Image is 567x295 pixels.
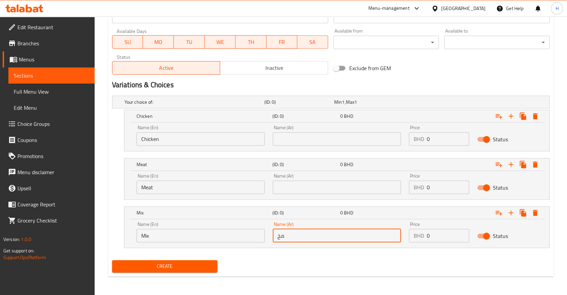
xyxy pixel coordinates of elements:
[21,235,31,244] span: 1.0.0
[272,161,337,168] h5: (ID: 0)
[517,158,529,170] button: Clone new choice
[146,37,171,47] span: MO
[414,183,424,191] p: BHD
[205,35,236,49] button: WE
[3,116,95,132] a: Choice Groups
[344,112,353,120] span: BHD
[220,61,328,75] button: Inactive
[236,35,266,49] button: TH
[517,110,529,122] button: Clone new choice
[427,229,469,242] input: Please enter price
[14,71,89,80] span: Sections
[505,207,517,219] button: Add new choice
[273,132,401,146] input: Enter name Ar
[137,181,265,194] input: Enter name En
[3,132,95,148] a: Coupons
[3,235,20,244] span: Version:
[17,216,89,225] span: Grocery Checklist
[137,209,270,216] h5: Mix
[273,229,401,242] input: Enter name Ar
[3,35,95,51] a: Branches
[444,36,550,49] div: ​
[124,158,549,170] div: Expand
[349,64,391,72] span: Exclude from GEM
[112,96,549,108] div: Expand
[269,37,295,47] span: FR
[272,209,337,216] h5: (ID: 0)
[517,207,529,219] button: Clone new choice
[3,253,46,262] a: Support.OpsPlatform
[17,152,89,160] span: Promotions
[3,196,95,212] a: Coverage Report
[8,67,95,84] a: Sections
[17,136,89,144] span: Coupons
[264,99,331,105] h5: (ID: 0)
[137,132,265,146] input: Enter name En
[493,158,505,170] button: Add choice group
[117,262,212,271] span: Create
[137,113,270,119] h5: Chicken
[17,23,89,31] span: Edit Restaurant
[207,37,233,47] span: WE
[238,37,264,47] span: TH
[427,132,469,146] input: Please enter price
[124,207,549,219] div: Expand
[505,158,517,170] button: Add new choice
[137,229,265,242] input: Enter name En
[14,88,89,96] span: Full Menu View
[112,35,143,49] button: SU
[137,161,270,168] h5: Meat
[3,19,95,35] a: Edit Restaurant
[3,212,95,229] a: Grocery Checklist
[17,200,89,208] span: Coverage Report
[333,36,439,49] div: ​
[340,112,343,120] span: 0
[223,63,325,73] span: Inactive
[346,98,354,106] span: Max
[414,232,424,240] p: BHD
[3,51,95,67] a: Menus
[176,37,202,47] span: TU
[17,39,89,47] span: Branches
[555,5,558,12] span: H
[529,158,541,170] button: Delete Meat
[8,100,95,116] a: Edit Menu
[3,164,95,180] a: Menu disclaimer
[493,110,505,122] button: Add choice group
[124,99,262,105] h5: Your choice of:
[368,4,410,12] div: Menu-management
[334,99,401,105] div: ,
[3,246,34,255] span: Get support on:
[441,5,485,12] div: [GEOGRAPHIC_DATA]
[273,181,401,194] input: Enter name Ar
[266,35,297,49] button: FR
[344,208,353,217] span: BHD
[19,55,89,63] span: Menus
[17,184,89,192] span: Upsell
[3,148,95,164] a: Promotions
[344,160,353,169] span: BHD
[112,80,550,90] h2: Variations & Choices
[14,104,89,112] span: Edit Menu
[340,208,343,217] span: 0
[272,113,337,119] h5: (ID: 0)
[340,160,343,169] span: 0
[414,135,424,143] p: BHD
[427,181,469,194] input: Please enter price
[297,35,328,49] button: SA
[115,37,141,47] span: SU
[529,110,541,122] button: Delete Chicken
[174,35,205,49] button: TU
[17,168,89,176] span: Menu disclaimer
[115,63,218,73] span: Active
[112,260,217,273] button: Create
[112,61,220,75] button: Active
[143,35,174,49] button: MO
[342,98,345,106] span: 1
[300,37,325,47] span: SA
[529,207,541,219] button: Delete Mix
[505,110,517,122] button: Add new choice
[354,98,357,106] span: 1
[124,110,549,122] div: Expand
[493,232,508,240] span: Status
